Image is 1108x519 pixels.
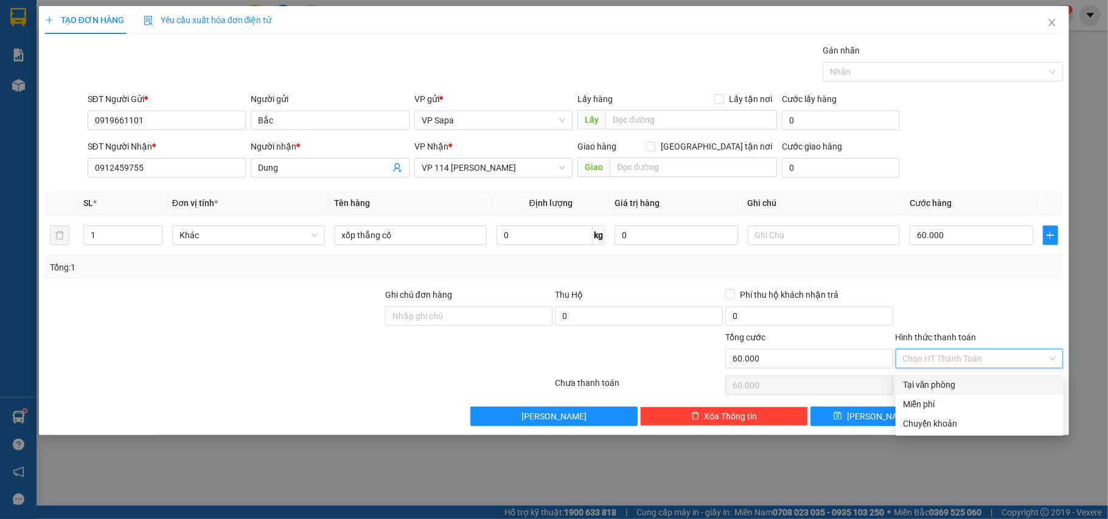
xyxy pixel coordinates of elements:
[335,225,487,245] input: VD: Bàn, Ghế
[725,332,765,342] span: Tổng cước
[640,407,808,426] button: deleteXóa Thông tin
[251,140,409,153] div: Người nhận
[903,417,1056,430] div: Chuyển khoản
[83,198,93,208] span: SL
[1035,6,1069,40] button: Close
[896,332,977,342] label: Hình thức thanh toán
[782,142,842,151] label: Cước giao hàng
[50,225,69,245] button: delete
[392,163,402,173] span: user-add
[50,261,428,274] div: Tổng: 1
[385,306,553,326] input: Ghi chú đơn hàng
[1047,18,1057,27] span: close
[470,407,638,426] button: [PERSON_NAME]
[743,191,905,215] th: Ghi chú
[555,290,583,300] span: Thu Hộ
[172,198,218,208] span: Đơn vị tính
[903,397,1056,411] div: Miễn phí
[615,225,737,245] input: 0
[1044,230,1058,240] span: plus
[521,410,587,423] span: [PERSON_NAME]
[414,142,448,151] span: VP Nhận
[656,140,777,153] span: [GEOGRAPHIC_DATA] tận nơi
[615,198,660,208] span: Giá trị hàng
[903,378,1056,391] div: Tại văn phòng
[414,92,573,106] div: VP gửi
[45,15,124,25] span: TẠO ĐƠN HÀNG
[335,198,371,208] span: Tên hàng
[691,411,700,421] span: delete
[179,226,318,244] span: Khác
[88,92,246,106] div: SĐT Người Gửi
[847,410,912,423] span: [PERSON_NAME]
[144,15,272,25] span: Yêu cầu xuất hóa đơn điện tử
[593,225,605,245] span: kg
[422,159,566,177] span: VP 114 Trần Nhật Duật
[88,140,246,153] div: SĐT Người Nhận
[705,410,758,423] span: Xóa Thông tin
[834,411,842,421] span: save
[610,157,777,177] input: Dọc đường
[577,157,610,177] span: Giao
[782,111,899,130] input: Cước lấy hàng
[577,142,616,151] span: Giao hàng
[748,225,901,245] input: Ghi Chú
[1043,225,1059,245] button: plus
[554,376,724,397] div: Chưa thanh toán
[385,290,452,300] label: Ghi chú đơn hàng
[422,111,566,129] span: VP Sapa
[724,92,777,106] span: Lấy tận nơi
[823,46,860,55] label: Gán nhãn
[782,94,837,104] label: Cước lấy hàng
[810,407,936,426] button: save[PERSON_NAME]
[577,94,613,104] span: Lấy hàng
[605,110,777,129] input: Dọc đường
[144,16,153,26] img: icon
[735,288,843,301] span: Phí thu hộ khách nhận trả
[251,92,409,106] div: Người gửi
[529,198,573,208] span: Định lượng
[577,110,605,129] span: Lấy
[910,198,952,208] span: Cước hàng
[45,16,54,24] span: plus
[782,158,899,177] input: Cước giao hàng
